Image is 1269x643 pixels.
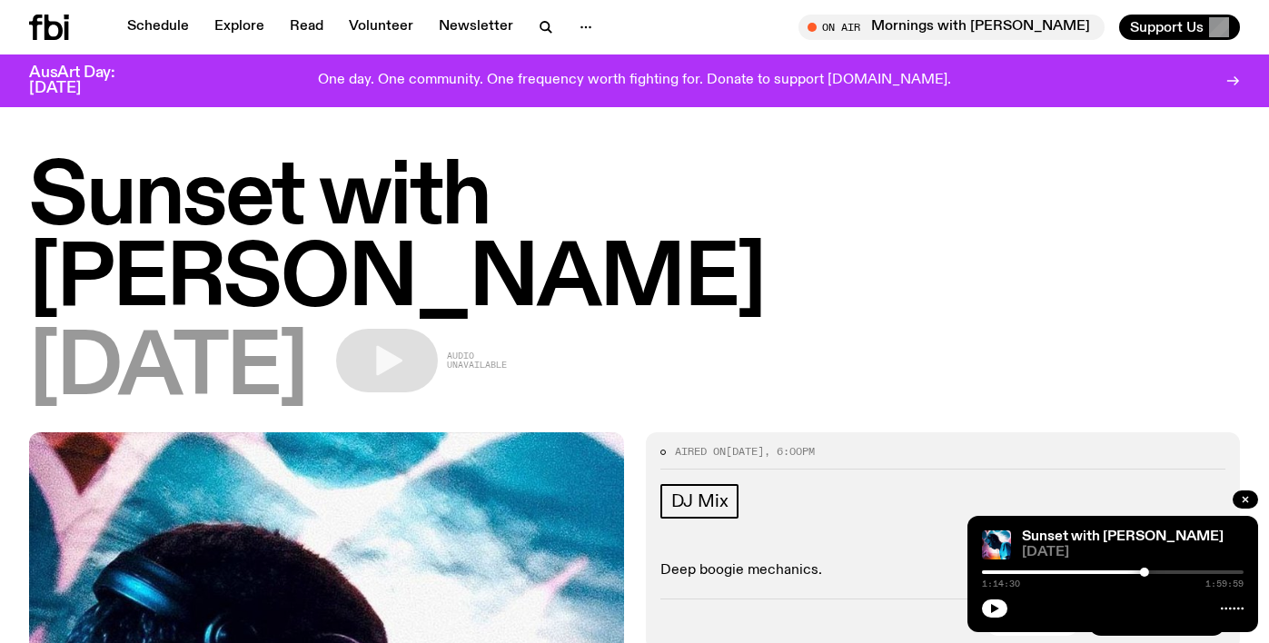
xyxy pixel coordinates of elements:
[982,579,1020,589] span: 1:14:30
[338,15,424,40] a: Volunteer
[675,444,726,459] span: Aired on
[29,65,145,96] h3: AusArt Day: [DATE]
[798,15,1105,40] button: On AirMornings with [PERSON_NAME]
[726,444,764,459] span: [DATE]
[29,329,307,411] span: [DATE]
[671,491,729,511] span: DJ Mix
[447,351,507,370] span: Audio unavailable
[764,444,815,459] span: , 6:00pm
[318,73,951,89] p: One day. One community. One frequency worth fighting for. Donate to support [DOMAIN_NAME].
[982,530,1011,559] img: Simon Caldwell stands side on, looking downwards. He has headphones on. Behind him is a brightly ...
[1022,529,1224,544] a: Sunset with [PERSON_NAME]
[116,15,200,40] a: Schedule
[203,15,275,40] a: Explore
[29,158,1240,321] h1: Sunset with [PERSON_NAME]
[1205,579,1244,589] span: 1:59:59
[1130,19,1204,35] span: Support Us
[660,562,1226,579] p: Deep boogie mechanics.
[660,484,739,519] a: DJ Mix
[428,15,524,40] a: Newsletter
[1119,15,1240,40] button: Support Us
[279,15,334,40] a: Read
[1022,546,1244,559] span: [DATE]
